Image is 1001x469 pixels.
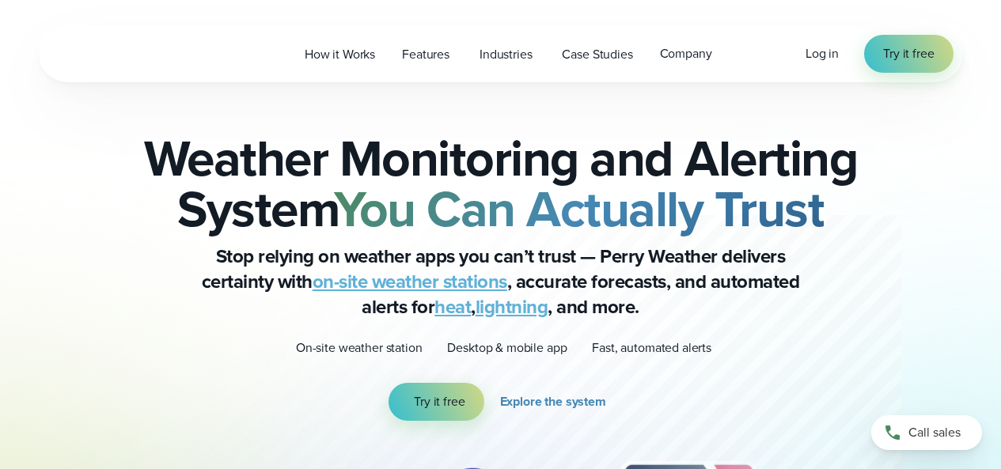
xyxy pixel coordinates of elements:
[480,45,532,64] span: Industries
[562,45,632,64] span: Case Studies
[447,339,567,357] p: Desktop & mobile app
[592,339,711,357] p: Fast, automated alerts
[313,267,507,296] a: on-site weather stations
[660,44,712,63] span: Company
[864,35,953,73] a: Try it free
[908,423,961,442] span: Call sales
[118,133,884,234] h2: Weather Monitoring and Alerting System
[334,172,824,246] strong: You Can Actually Trust
[871,415,982,450] a: Call sales
[548,38,646,70] a: Case Studies
[291,38,389,70] a: How it Works
[476,293,548,321] a: lightning
[389,383,483,421] a: Try it free
[414,392,464,411] span: Try it free
[883,44,934,63] span: Try it free
[305,45,375,64] span: How it Works
[184,244,817,320] p: Stop relying on weather apps you can’t trust — Perry Weather delivers certainty with , accurate f...
[500,392,606,411] span: Explore the system
[434,293,471,321] a: heat
[402,45,449,64] span: Features
[296,339,422,357] p: On-site weather station
[500,383,612,421] a: Explore the system
[806,44,839,63] a: Log in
